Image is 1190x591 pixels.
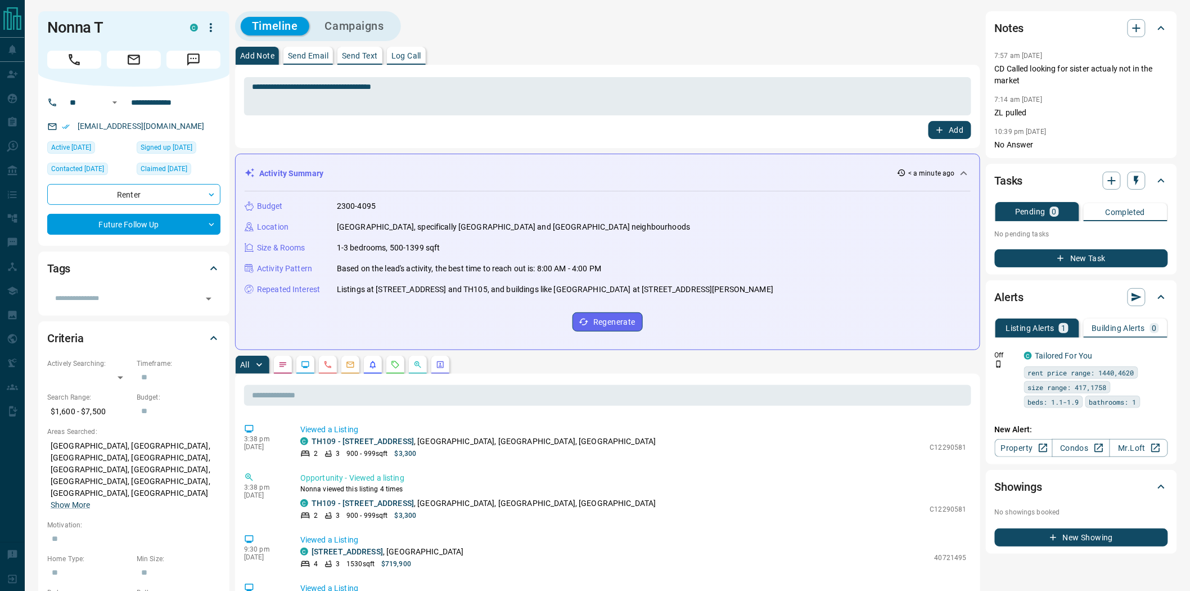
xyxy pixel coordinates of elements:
button: Open [201,291,217,307]
div: Criteria [47,325,220,352]
a: TH109 - [STREET_ADDRESS] [312,437,414,446]
p: Budget: [137,392,220,402]
span: Active [DATE] [51,142,91,153]
button: New Task [995,249,1168,267]
button: Show More [51,499,90,511]
span: Signed up [DATE] [141,142,192,153]
h2: Criteria [47,329,84,347]
p: , [GEOGRAPHIC_DATA], [GEOGRAPHIC_DATA], [GEOGRAPHIC_DATA] [312,498,656,509]
p: , [GEOGRAPHIC_DATA], [GEOGRAPHIC_DATA], [GEOGRAPHIC_DATA] [312,436,656,447]
svg: Calls [323,360,332,369]
p: Areas Searched: [47,427,220,437]
p: Listings at [STREET_ADDRESS] and TH105, and buildings like [GEOGRAPHIC_DATA] at [STREET_ADDRESS][... [337,284,773,295]
h2: Notes [995,19,1024,37]
h2: Tasks [995,172,1023,190]
svg: Email Verified [62,123,70,131]
p: 7:14 am [DATE] [995,96,1043,104]
p: Activity Summary [259,168,323,180]
p: Completed [1106,208,1146,216]
p: ZL pulled [995,107,1168,119]
p: 0 [1152,324,1157,332]
div: Notes [995,15,1168,42]
p: 1530 sqft [346,559,375,569]
span: beds: 1.1-1.9 [1028,396,1079,408]
p: $3,300 [395,511,417,521]
p: [DATE] [244,491,283,499]
p: CD Called looking for sister actualy not in the market [995,63,1168,87]
div: Sun Feb 23 2025 [137,141,220,157]
button: Timeline [241,17,309,35]
span: Contacted [DATE] [51,163,104,174]
p: 3 [336,449,340,459]
p: 10:39 pm [DATE] [995,128,1047,136]
p: Based on the lead's activity, the best time to reach out is: 8:00 AM - 4:00 PM [337,263,601,275]
svg: Agent Actions [436,360,445,369]
p: 3:38 pm [244,483,283,491]
p: 1 [1061,324,1066,332]
span: size range: 417,1758 [1028,382,1107,393]
p: Home Type: [47,554,131,564]
p: Log Call [391,52,421,60]
h2: Tags [47,259,70,277]
p: Activity Pattern [257,263,312,275]
p: Budget [257,200,283,212]
span: Message [166,51,220,69]
div: Renter [47,184,220,205]
p: Opportunity - Viewed a listing [300,472,967,484]
p: Listing Alerts [1006,324,1055,332]
div: Future Follow Up [47,214,220,235]
p: Size & Rooms [257,242,305,254]
button: Campaigns [314,17,395,35]
p: Actively Searching: [47,359,131,369]
a: Mr.Loft [1110,439,1168,457]
p: , [GEOGRAPHIC_DATA] [312,546,464,558]
p: C12290581 [930,504,967,514]
div: Tue Mar 11 2025 [47,163,131,178]
p: Viewed a Listing [300,424,967,436]
p: 3:38 pm [244,435,283,443]
span: rent price range: 1440,4620 [1028,367,1134,378]
div: Alerts [995,284,1168,311]
p: 7:57 am [DATE] [995,52,1043,60]
p: Send Email [288,52,328,60]
h2: Alerts [995,288,1024,306]
div: Tasks [995,167,1168,194]
span: Call [47,51,101,69]
p: No Answer [995,139,1168,151]
div: Activity Summary< a minute ago [245,163,971,184]
div: Tue Aug 05 2025 [47,141,131,157]
a: Property [995,439,1053,457]
p: C12290581 [930,442,967,453]
p: 2 [314,511,318,521]
p: [GEOGRAPHIC_DATA], [GEOGRAPHIC_DATA], [GEOGRAPHIC_DATA], [GEOGRAPHIC_DATA], [GEOGRAPHIC_DATA], [G... [47,437,220,514]
p: Search Range: [47,392,131,402]
p: 3 [336,559,340,569]
p: Viewed a Listing [300,534,967,546]
p: 4 [314,559,318,569]
p: [DATE] [244,553,283,561]
p: Building Alerts [1092,324,1146,332]
p: 3 [336,511,340,521]
p: Nonna viewed this listing 4 times [300,484,967,494]
a: Tailored For You [1035,351,1093,360]
span: Email [107,51,161,69]
p: Add Note [240,52,274,60]
p: No pending tasks [995,226,1168,243]
div: condos.ca [300,437,308,445]
button: New Showing [995,529,1168,547]
button: Regenerate [573,312,643,332]
div: Showings [995,473,1168,500]
button: Add [928,121,971,139]
p: $1,600 - $7,500 [47,402,131,421]
p: Off [995,350,1017,360]
p: [GEOGRAPHIC_DATA], specifically [GEOGRAPHIC_DATA] and [GEOGRAPHIC_DATA] neighbourhoods [337,221,690,233]
p: Motivation: [47,520,220,530]
div: condos.ca [190,24,198,32]
p: 9:30 pm [244,545,283,553]
span: bathrooms: 1 [1089,396,1137,408]
svg: Requests [391,360,400,369]
svg: Opportunities [413,360,422,369]
svg: Lead Browsing Activity [301,360,310,369]
p: 40721495 [935,553,967,563]
h2: Showings [995,478,1043,496]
